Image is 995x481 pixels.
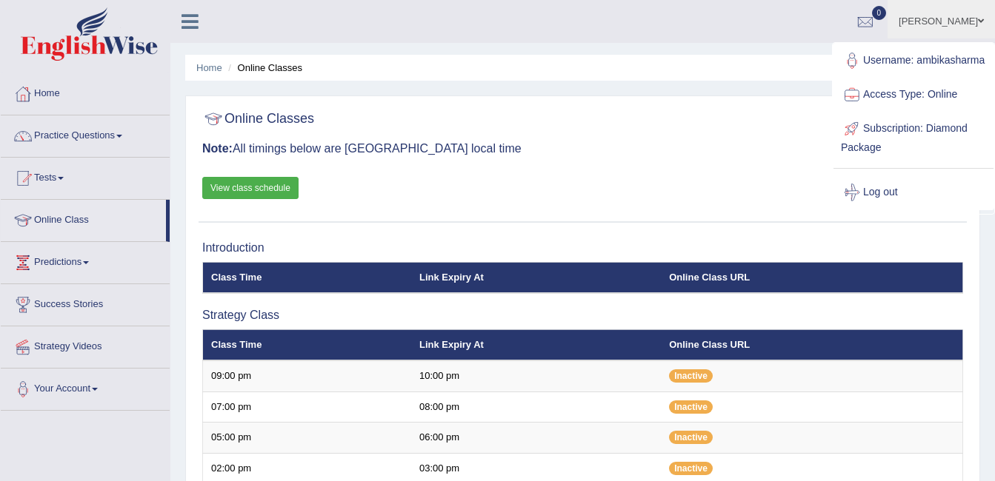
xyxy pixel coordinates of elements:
th: Link Expiry At [411,262,661,293]
td: 10:00 pm [411,360,661,391]
td: 06:00 pm [411,423,661,454]
a: Access Type: Online [833,78,994,112]
th: Online Class URL [661,329,962,360]
a: Home [1,73,170,110]
li: Online Classes [224,61,302,75]
a: Success Stories [1,284,170,321]
th: Link Expiry At [411,329,661,360]
a: Online Class [1,200,166,237]
a: Predictions [1,242,170,279]
a: Strategy Videos [1,326,170,363]
td: 07:00 pm [203,391,411,423]
td: 05:00 pm [203,423,411,454]
a: Username: ambikasharma [833,44,994,78]
span: Inactive [669,400,713,414]
b: Note: [202,142,233,155]
th: Class Time [203,262,411,293]
a: Home [196,62,222,73]
a: Practice Questions [1,115,170,152]
h2: Online Classes [202,108,314,130]
h3: Introduction [202,241,963,255]
a: Tests [1,158,170,195]
th: Class Time [203,329,411,360]
span: 0 [872,6,887,20]
span: Inactive [669,431,713,444]
td: 09:00 pm [203,360,411,391]
a: Log out [833,175,994,209]
h3: Strategy Class [202,309,963,322]
a: Your Account [1,369,170,406]
th: Online Class URL [661,262,962,293]
a: View class schedule [202,177,299,199]
a: Subscription: Diamond Package [833,112,994,161]
span: Inactive [669,369,713,383]
td: 08:00 pm [411,391,661,423]
h3: All timings below are [GEOGRAPHIC_DATA] local time [202,142,963,155]
span: Inactive [669,462,713,475]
